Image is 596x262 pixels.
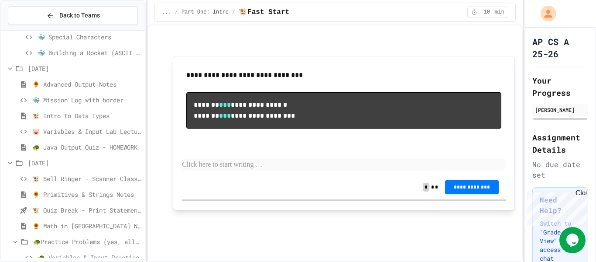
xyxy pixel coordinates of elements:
span: 🐳 Building a Rocket (ASCII Art) [38,48,141,57]
span: Back to Teams [59,11,100,20]
span: 🌻 Math in [GEOGRAPHIC_DATA] Notes [32,221,141,231]
span: 🐮 Bell Ringer - Scanner Class Practice [32,174,141,183]
span: / [175,9,178,16]
span: 🐢Practice Problems (yes, all of them) [33,237,141,246]
span: 🐮Fast Start [239,7,289,17]
div: My Account [531,3,558,24]
iframe: chat widget [559,227,587,253]
iframe: chat widget [524,189,587,226]
span: 🐢 Java Output Quiz - HOMEWORK [32,143,141,152]
span: [DATE] [28,158,141,168]
span: [DATE] [28,64,141,73]
h1: AP CS A 25-26 [532,35,588,60]
span: 🐳 Special Characters [38,32,141,42]
span: 10 [480,9,494,16]
span: 🐳 Mission Log with border [32,95,141,105]
span: 🌻 Primitives & Strings Notes [32,190,141,199]
button: Back to Teams [8,6,138,25]
div: Chat with us now!Close [3,3,60,56]
span: min [495,9,504,16]
h2: Assignment Details [532,131,588,156]
span: 🐮 Quiz Break - Print Statements [32,206,141,215]
h2: Your Progress [532,74,588,99]
span: 🐢 Variables & Input Practice [38,253,141,262]
div: [PERSON_NAME] [535,106,586,114]
div: No due date set [532,159,588,180]
span: 🐮 Intro to Data Types [32,111,141,120]
span: / [232,9,235,16]
span: ... [162,9,171,16]
span: 🐷 Variables & Input Lab Lecture [32,127,141,136]
span: 🌻 Advanced Output Notes [32,80,141,89]
span: Part One: Intro [182,9,229,16]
